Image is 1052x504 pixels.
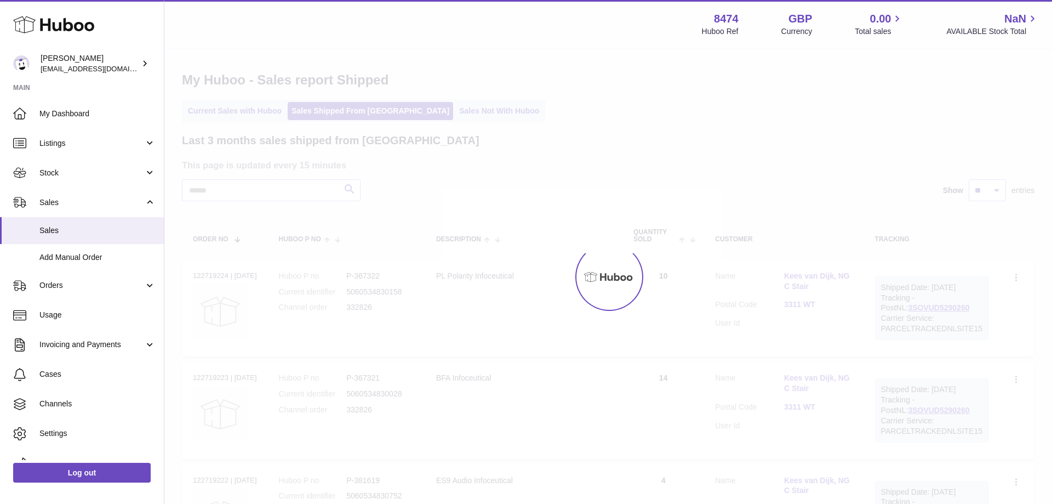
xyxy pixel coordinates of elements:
[13,55,30,72] img: orders@neshealth.com
[39,109,156,119] span: My Dashboard
[41,53,139,74] div: [PERSON_NAME]
[1004,12,1026,26] span: NaN
[41,64,161,73] span: [EMAIL_ADDRESS][DOMAIN_NAME]
[702,26,739,37] div: Huboo Ref
[39,197,144,208] span: Sales
[39,138,144,149] span: Listings
[714,12,739,26] strong: 8474
[946,12,1039,37] a: NaN AVAILABLE Stock Total
[870,12,891,26] span: 0.00
[855,26,904,37] span: Total sales
[788,12,812,26] strong: GBP
[39,168,144,178] span: Stock
[946,26,1039,37] span: AVAILABLE Stock Total
[13,463,151,483] a: Log out
[39,339,144,350] span: Invoicing and Payments
[39,252,156,263] span: Add Manual Order
[39,399,156,409] span: Channels
[39,428,156,439] span: Settings
[855,12,904,37] a: 0.00 Total sales
[39,280,144,291] span: Orders
[39,310,156,320] span: Usage
[39,225,156,236] span: Sales
[39,369,156,380] span: Cases
[39,458,156,468] span: Returns
[781,26,813,37] div: Currency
